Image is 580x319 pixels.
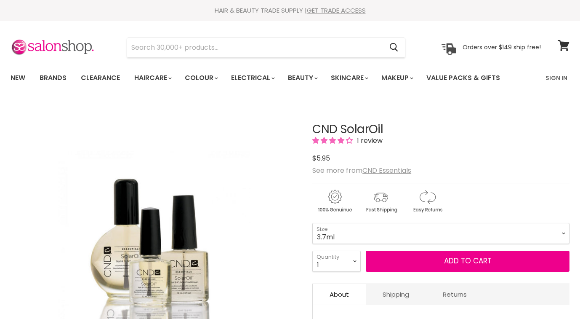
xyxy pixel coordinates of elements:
a: Returns [426,284,484,305]
span: See more from [312,166,411,175]
input: Search [127,38,383,57]
a: CND Essentials [362,166,411,175]
span: $5.95 [312,153,330,163]
a: Brands [33,69,73,87]
a: GET TRADE ACCESS [307,6,366,15]
a: Colour [178,69,223,87]
form: Product [127,38,405,58]
a: Makeup [375,69,418,87]
img: returns.gif [405,188,450,214]
ul: Main menu [4,66,524,90]
a: Clearance [74,69,126,87]
a: Skincare [325,69,373,87]
span: 1 review [354,136,383,145]
a: Shipping [366,284,426,305]
a: Haircare [128,69,177,87]
img: genuine.gif [312,188,357,214]
a: Sign In [540,69,572,87]
select: Quantity [312,251,361,272]
p: Orders over $149 ship free! [463,43,541,51]
span: 4.00 stars [312,136,354,145]
a: New [4,69,32,87]
span: Add to cart [444,256,492,266]
a: Value Packs & Gifts [420,69,506,87]
button: Add to cart [366,251,569,272]
img: shipping.gif [359,188,403,214]
button: Search [383,38,405,57]
a: About [313,284,366,305]
a: Beauty [282,69,323,87]
a: Electrical [225,69,280,87]
h1: CND SolarOil [312,123,569,136]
